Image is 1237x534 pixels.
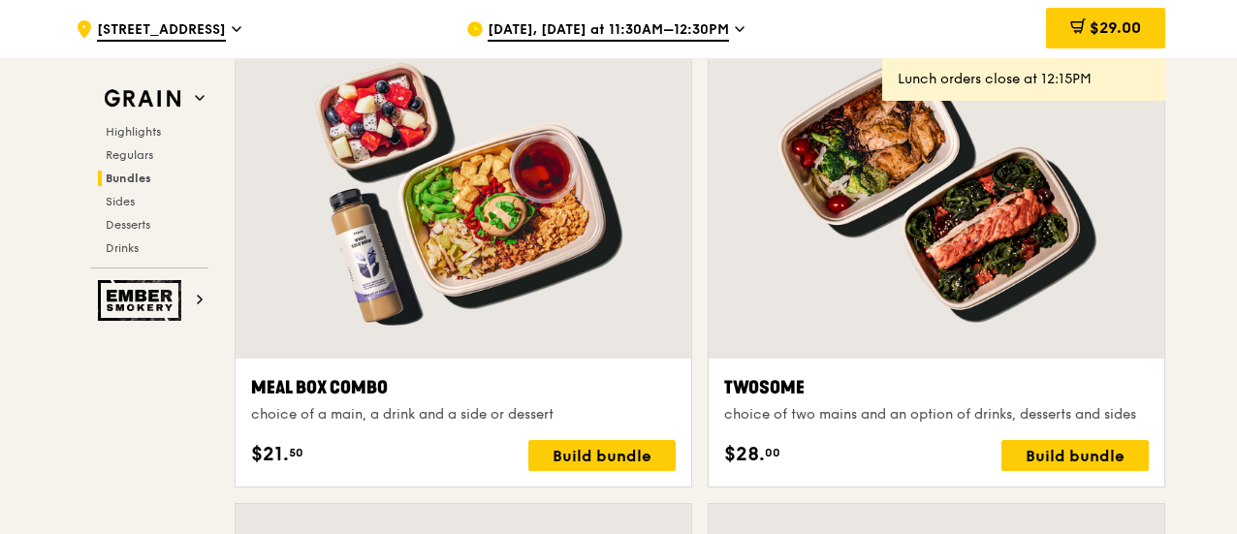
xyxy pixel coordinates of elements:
span: $28. [724,440,765,469]
span: Sides [106,195,135,208]
img: Ember Smokery web logo [98,280,187,321]
span: $21. [251,440,289,469]
span: Desserts [106,218,150,232]
img: Grain web logo [98,81,187,116]
div: choice of two mains and an option of drinks, desserts and sides [724,405,1149,424]
span: [DATE], [DATE] at 11:30AM–12:30PM [488,20,729,42]
div: Twosome [724,374,1149,401]
span: $29.00 [1090,18,1141,37]
div: Meal Box Combo [251,374,676,401]
div: Build bundle [528,440,676,471]
div: Build bundle [1001,440,1149,471]
span: Highlights [106,125,161,139]
span: Regulars [106,148,153,162]
span: [STREET_ADDRESS] [97,20,226,42]
span: 50 [289,445,303,460]
div: Lunch orders close at 12:15PM [898,70,1150,89]
span: 00 [765,445,780,460]
div: choice of a main, a drink and a side or dessert [251,405,676,424]
span: Bundles [106,172,151,185]
span: Drinks [106,241,139,255]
